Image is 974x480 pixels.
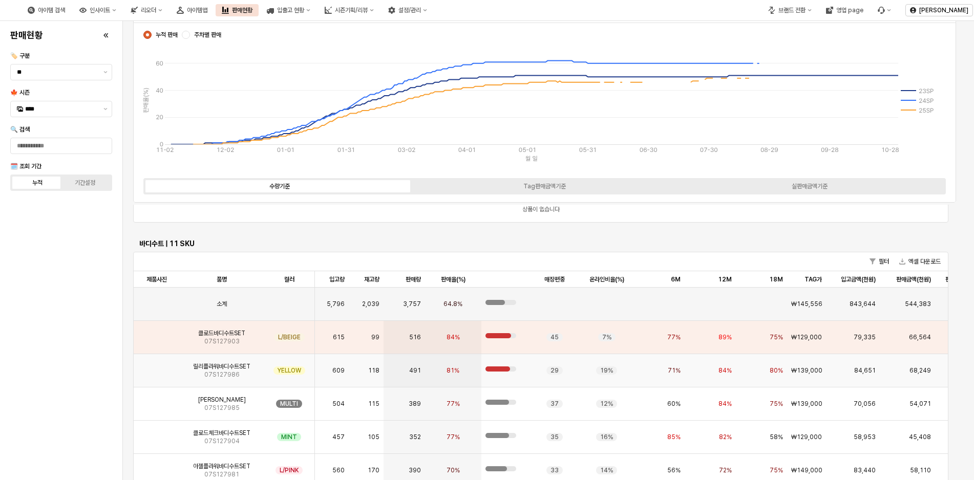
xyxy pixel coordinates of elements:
span: 77% [447,400,460,408]
span: 75% [770,466,783,474]
div: 아이템맵 [187,7,207,14]
span: ₩129,000 [791,333,822,341]
span: 릴리플라워바디수트SET [193,362,250,370]
span: ₩149,000 [791,466,822,474]
label: 실판매금액기준 [677,182,942,191]
div: 상품이 없습니다 [134,198,948,222]
span: 제품사진 [146,275,167,283]
button: 시즌기획/리뷰 [319,4,380,16]
div: 입출고 현황 [277,7,304,14]
span: 45,408 [909,433,931,441]
span: 클로드바디수트SET [198,329,245,337]
div: 판매현황 [216,4,259,16]
span: 85% [667,433,681,441]
span: 75% [770,333,783,341]
span: 07S127981 [204,470,239,478]
div: 브랜드 전환 [762,4,818,16]
span: ₩145,556 [791,300,822,308]
button: 영업 page [820,4,870,16]
span: 16% [600,433,613,441]
span: 83,440 [854,466,876,474]
div: 수량기준 [269,183,290,190]
span: 품명 [217,275,227,283]
div: 누적 [32,179,43,186]
span: 35 [550,433,559,441]
span: 입고량 [329,275,345,283]
span: 118 [368,366,379,375]
label: 수량기준 [147,182,412,191]
span: L/PINK [280,466,299,474]
span: 판매금액(천원) [896,275,931,283]
div: 영업 page [836,7,863,14]
span: 71% [668,366,681,375]
button: 아이템맵 [171,4,214,16]
span: 07S127986 [204,370,240,379]
main: App Frame [123,21,974,480]
span: 58% [770,433,783,441]
button: 설정/관리 [382,4,433,16]
span: 843,644 [850,300,876,308]
span: 판매량 [406,275,421,283]
div: 리오더 [141,7,156,14]
span: 105 [368,433,379,441]
span: ₩129,000 [791,433,822,441]
span: 99 [371,333,379,341]
span: 3,757 [403,300,421,308]
span: 45 [550,333,559,341]
span: 504 [332,400,345,408]
span: 84,651 [854,366,876,375]
button: 제안 사항 표시 [99,64,112,80]
div: Tag판매금액기준 [523,183,566,190]
span: L/BEIGE [278,333,301,341]
span: 주차별 판매 [194,31,221,39]
span: 🏷️ 구분 [10,52,30,59]
span: 68,249 [909,366,931,375]
button: 엑셀 다운로드 [895,255,945,268]
span: 56% [667,466,681,474]
span: 58,110 [910,466,931,474]
label: Tag판매금액기준 [412,182,677,191]
button: [PERSON_NAME] [905,4,973,16]
span: 온라인비율(%) [589,275,624,283]
span: 60% [667,400,681,408]
span: 매장편중 [544,275,565,283]
div: 아이템 검색 [38,7,65,14]
span: 07S127903 [204,337,240,345]
span: 아젤플라워바디수트SET [193,462,250,470]
button: 아이템 검색 [22,4,71,16]
span: 7% [602,333,611,341]
span: 37 [550,400,559,408]
span: 🔍 검색 [10,126,30,133]
span: 입고금액(천원) [841,275,876,283]
button: 제안 사항 표시 [99,101,112,117]
h4: 판매현황 [10,30,43,40]
span: 19% [600,366,613,375]
button: 입출고 현황 [261,4,316,16]
span: YELLOW [278,366,301,375]
span: 77% [447,433,460,441]
span: 352 [409,433,421,441]
span: 70% [447,466,460,474]
span: 70,056 [854,400,876,408]
span: 64.8% [443,300,462,308]
span: 컬러 [284,275,294,283]
span: 89% [718,333,732,341]
button: 리오더 [124,4,168,16]
span: 재고량 [364,275,379,283]
span: [PERSON_NAME] [198,396,246,404]
div: 실판매금액기준 [792,183,828,190]
button: 필터 [865,255,893,268]
span: 33 [550,466,559,474]
span: 79,335 [854,333,876,341]
span: 29 [550,366,559,375]
span: 516 [409,333,421,341]
h6: 바디수트 | 11 SKU [139,239,942,248]
span: 2,039 [362,300,379,308]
